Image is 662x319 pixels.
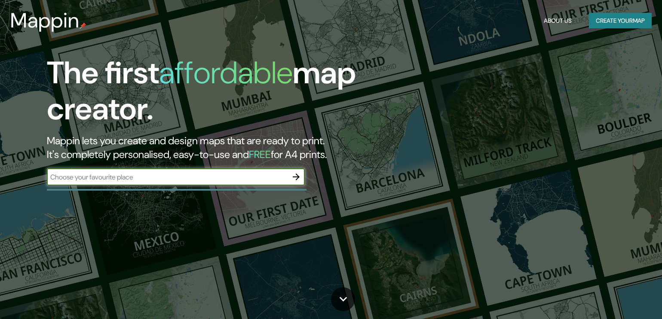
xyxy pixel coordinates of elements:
h3: Mappin [10,9,80,33]
h1: affordable [159,53,293,93]
h1: The first map creator. [47,55,378,134]
input: Choose your favourite place [47,172,288,182]
button: Create yourmap [589,13,652,29]
h5: FREE [249,148,271,161]
button: About Us [540,13,575,29]
img: mappin-pin [80,22,86,29]
h2: Mappin lets you create and design maps that are ready to print. It's completely personalised, eas... [47,134,378,161]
